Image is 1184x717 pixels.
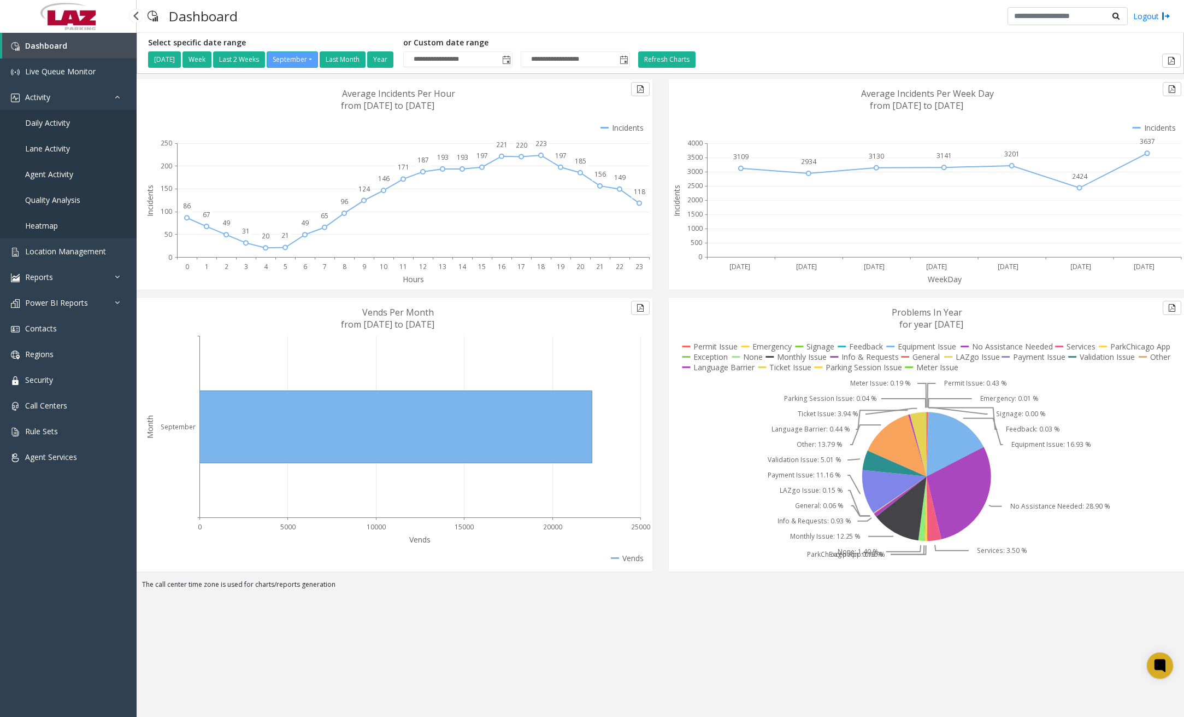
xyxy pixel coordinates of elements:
text: Feedback: 0.03 % [1006,425,1060,434]
text: 31 [242,226,250,236]
text: 20 [262,231,269,241]
h5: Select specific date range [148,38,395,48]
text: Average Incidents Per Week Day [861,88,994,100]
text: from [DATE] to [DATE] [341,100,434,112]
text: 1500 [687,209,703,219]
img: 'icon' [11,42,20,51]
text: 200 [161,161,172,171]
span: Call Centers [25,400,67,411]
text: [DATE] [1134,262,1154,271]
text: 3637 [1140,137,1155,146]
text: Emergency: 0.01 % [980,394,1039,404]
text: 2424 [1072,172,1088,181]
text: General: 0.06 % [795,502,844,511]
text: 149 [614,173,626,182]
text: [DATE] [796,262,817,271]
img: 'icon' [11,453,20,462]
text: 96 [340,197,348,206]
span: Heatmap [25,220,58,231]
text: 5000 [280,522,296,532]
text: 2500 [687,181,703,190]
button: Export to pdf [1162,54,1181,68]
text: 2 [225,262,228,271]
text: 3201 [1004,149,1020,159]
text: 1 [205,262,209,271]
text: 6 [303,262,307,271]
text: LAZgo Issue: 0.15 % [780,486,843,496]
text: Average Incidents Per Hour [342,88,455,100]
text: 221 [496,140,508,149]
img: 'icon' [11,68,20,77]
button: Export to pdf [1163,82,1181,96]
text: [DATE] [864,262,885,271]
text: 22 [616,262,623,271]
text: 150 [161,184,172,193]
text: Payment Issue: 11.16 % [767,471,840,480]
text: 185 [575,156,586,166]
button: [DATE] [148,51,181,68]
div: The call center time zone is used for charts/reports generation [137,580,1184,595]
text: 0 [185,262,189,271]
span: Power BI Reports [25,298,88,308]
button: Export to pdf [631,301,650,315]
text: 49 [222,218,230,228]
img: 'icon' [11,428,20,436]
text: 21 [281,231,289,240]
text: Meter Issue: 0.19 % [850,379,910,388]
text: 3500 [687,153,703,162]
text: Incidents [671,185,682,217]
text: 49 [301,218,309,228]
text: 25000 [631,522,650,532]
text: 171 [398,162,409,172]
span: Lane Activity [25,143,70,154]
text: 16 [498,262,505,271]
img: 'icon' [11,273,20,282]
button: Year [367,51,393,68]
button: Last Month [320,51,366,68]
text: Permit Issue: 0.43 % [944,379,1007,388]
text: Validation Issue: 5.01 % [767,456,841,465]
text: Vends Per Month [362,306,434,318]
text: 2000 [687,195,703,205]
text: Problems In Year [892,306,962,318]
text: 223 [535,139,547,148]
img: 'icon' [11,299,20,308]
text: 5 [284,262,287,271]
text: 11 [399,262,407,271]
img: pageIcon [148,3,158,30]
img: 'icon' [11,402,20,411]
text: 0 [168,253,172,262]
text: 10000 [367,522,386,532]
h5: or Custom date range [403,38,630,48]
text: 65 [321,211,328,220]
span: Dashboard [25,40,67,51]
text: 13 [439,262,446,271]
text: 14 [458,262,467,271]
text: 220 [516,141,527,150]
text: 21 [596,262,604,271]
text: 15000 [455,522,474,532]
text: 23 [635,262,643,271]
span: Quality Analysis [25,195,80,205]
text: from [DATE] to [DATE] [870,100,963,112]
text: Monthly Issue: 12.25 % [790,532,861,541]
text: September [161,422,196,432]
text: 4 [264,262,268,271]
text: Equipment Issue: 16.93 % [1011,440,1091,450]
text: 15 [478,262,486,271]
a: Logout [1133,10,1170,22]
text: 197 [555,151,567,160]
span: Agent Services [25,452,77,462]
text: 20000 [543,522,562,532]
text: 146 [378,174,390,183]
text: 250 [161,138,172,148]
text: 500 [691,238,702,247]
span: Security [25,375,53,385]
text: 187 [417,155,429,165]
text: 124 [358,184,370,194]
text: Vends [409,534,431,545]
text: 193 [457,153,468,162]
span: Reports [25,272,53,282]
span: Toggle popup [617,52,629,67]
text: 2934 [801,157,817,166]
